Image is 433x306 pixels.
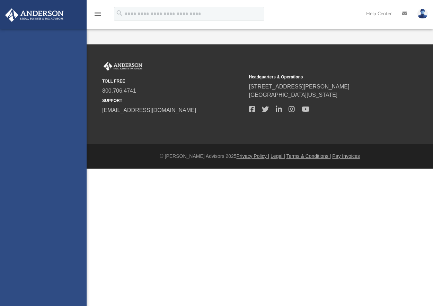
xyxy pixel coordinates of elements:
[237,153,269,159] a: Privacy Policy |
[94,13,102,18] a: menu
[102,62,144,71] img: Anderson Advisors Platinum Portal
[102,78,244,84] small: TOLL FREE
[3,8,66,22] img: Anderson Advisors Platinum Portal
[249,84,350,90] a: [STREET_ADDRESS][PERSON_NAME]
[87,153,433,160] div: © [PERSON_NAME] Advisors 2025
[94,10,102,18] i: menu
[417,9,428,19] img: User Pic
[271,153,285,159] a: Legal |
[102,97,244,104] small: SUPPORT
[249,74,391,80] small: Headquarters & Operations
[249,92,338,98] a: [GEOGRAPHIC_DATA][US_STATE]
[116,9,123,17] i: search
[332,153,360,159] a: Pay Invoices
[102,88,136,94] a: 800.706.4741
[286,153,331,159] a: Terms & Conditions |
[102,107,196,113] a: [EMAIL_ADDRESS][DOMAIN_NAME]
